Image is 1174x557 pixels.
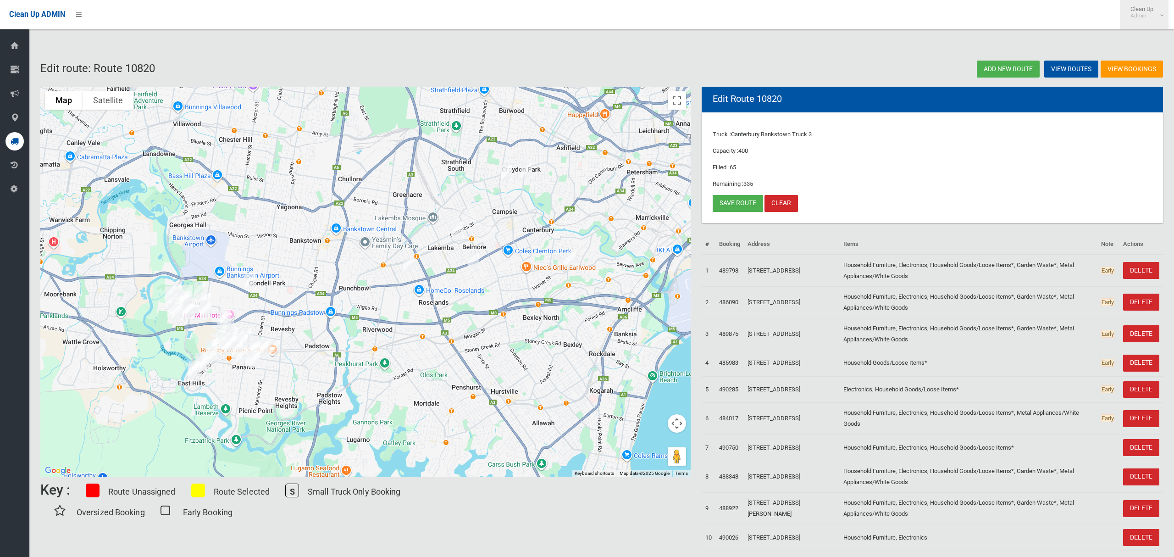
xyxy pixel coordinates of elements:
td: [STREET_ADDRESS] [744,318,840,350]
div: 22 Peffer Street, PANANIA NSW 2213 [228,339,246,362]
div: 10 Amiens Avenue, MILPERRA NSW 2214 [178,282,196,305]
a: DELETE [1123,439,1159,456]
a: DELETE [1123,262,1159,279]
div: 8 Keysor Place, MILPERRA NSW 2214 [190,278,209,301]
button: Keyboard shortcuts [575,470,614,477]
a: Add new route [977,61,1040,78]
div: 3/85 Weston Street, PANANIA NSW 2213 [254,337,272,360]
div: 196 Marco Avenue, PANANIA NSW 2213 [225,330,243,353]
span: Early [1101,267,1114,274]
a: DELETE [1123,500,1159,517]
td: 490026 [715,524,744,551]
td: Household Furniture, Electronics, Household Goods/Loose Items*, Garden Waste*, Metal Appliances/W... [840,318,1097,350]
p: Truck : [713,129,1152,140]
div: 7 Messines Avenue, MILPERRA NSW 2214 [196,289,215,312]
div: 73 Pozieres Avenue, MILPERRA NSW 2214 [168,292,187,315]
div: 2 Beatham Place, MILPERRA NSW 2214 [189,290,207,312]
td: Household Furniture, Electronics, Household Goods/Loose Items*, Garden Waste*, Metal Appliances/W... [840,493,1097,524]
div: 165 Horsley Road, PANANIA NSW 2213 [212,321,231,344]
th: Actions [1119,234,1163,255]
div: 6 Towner Avenue, MILPERRA NSW 2214 [167,280,186,303]
div: 44 Forrest Road, EAST HILLS NSW 2213 [191,350,210,373]
td: Electronics, Household Goods/Loose Items* [840,376,1097,403]
th: # [702,234,715,255]
a: Clear [764,195,798,212]
td: 7 [702,434,715,461]
a: DELETE [1123,529,1159,546]
div: 21 Brett Street, REVESBY NSW 2212 [266,336,284,359]
td: [STREET_ADDRESS] [744,255,840,287]
a: DELETE [1123,294,1159,311]
td: Household Furniture, Electronics, Household Goods/Loose Items* [840,434,1097,461]
td: Household Furniture, Electronics, Household Goods/Loose Items*, Garden Waste*, Metal Appliances/W... [840,286,1097,318]
button: Map camera controls [668,414,686,433]
div: 9 Flanders Avenue, MILPERRA NSW 2214 [197,299,215,322]
span: Early [1101,414,1114,422]
div: 90 Rosemont Street South, PUNCHBOWL NSW 2196 [399,253,418,276]
div: 18 Hazelglen Avenue, PANANIA NSW 2213 [230,327,248,350]
td: 488348 [715,461,744,493]
div: 14 Mactier Avenue, MILPERRA NSW 2214 [183,297,201,320]
a: View Bookings [1101,61,1163,78]
td: Household Furniture, Electronics [840,524,1097,551]
div: 8a Ellen Street, PANANIA NSW 2213 [242,347,260,370]
div: 4 Sydney Street, PANANIA NSW 2213 [224,324,243,347]
span: Clean Up ADMIN [9,10,65,19]
p: Capacity : [713,145,1152,156]
div: 11 Somme Crescent, MILPERRA NSW 2214 [196,296,214,319]
td: 486090 [715,286,744,318]
p: Filled : [713,162,1152,173]
div: 1 Hendy Avenue, PANANIA NSW 2213 [257,335,275,358]
td: 4 [702,350,715,376]
p: Remaining : [713,178,1152,189]
div: 147 Horsley Road, PANANIA NSW 2213 [222,322,241,345]
div: 39 Newland Avenue, MILPERRA NSW 2214 [169,285,187,308]
p: Route Unassigned [108,484,176,499]
h2: Edit route: Route 10820 [40,62,596,74]
div: 35 Monie Avenue, EAST HILLS NSW 2213 [185,357,203,380]
header: Edit Route 10820 [702,90,793,108]
img: Google [43,465,73,477]
div: 205A Marco Avenue, PANANIA NSW 2213 [202,335,220,358]
td: [STREET_ADDRESS][PERSON_NAME] [744,493,840,524]
td: [STREET_ADDRESS] [744,461,840,493]
div: 6 Wentworth Street, CROYDON PARK NSW 2133 [517,160,535,183]
div: 25 Childs Street, EAST HILLS NSW 2213 [202,339,221,362]
td: 488922 [715,493,744,524]
div: 7 Park Road, EAST HILLS NSW 2213 [195,352,213,375]
div: 39 Prescott Parade, MILPERRA NSW 2214 [168,301,186,323]
div: 224 Marco Avenue, PANANIA NSW 2213 [216,329,234,352]
td: [STREET_ADDRESS] [744,434,840,461]
div: 240 Bransgrove Road, PANANIA NSW 2213 [216,306,234,329]
a: DELETE [1123,381,1159,398]
div: 8A Roslyn Avenue, PANANIA NSW 2213 [246,338,264,361]
p: Early Booking [183,505,233,520]
span: 65 [730,164,736,171]
a: Save route [713,195,763,212]
div: 43-45 Chapel Street, ROSELANDS NSW 2196 [465,249,483,272]
div: 37 Brighton Avenue, PANANIA NSW 2213 [233,330,252,353]
div: 12 Wilson Street, PANANIA NSW 2213 [223,328,241,351]
td: [STREET_ADDRESS] [744,350,840,376]
td: 490750 [715,434,744,461]
a: DELETE [1123,468,1159,485]
button: Toggle fullscreen view [668,91,686,110]
span: 335 [743,180,753,187]
td: Household Furniture, Electronics, Household Goods/Loose Items*, Metal Appliances/White Goods [840,403,1097,434]
div: 60-62 Milperra Road, REVESBY NSW 2212 [241,270,260,293]
div: 14 Rodgers Avenue, PANANIA NSW 2213 [245,349,264,372]
a: Click to see this area on Google Maps [43,465,73,477]
td: 1 [702,255,715,287]
div: 12 Doyle Road, REVESBY NSW 2212 [498,161,516,184]
div: 193 Tower Street, PANANIA NSW 2213 [233,344,251,367]
div: 36 Dernancourt Parade, MILPERRA NSW 2214 [193,290,211,313]
td: [STREET_ADDRESS] [744,376,840,403]
div: 3A Piper Close, MILPERRA NSW 2214 [161,282,180,305]
td: 490285 [715,376,744,403]
p: Route Selected [214,484,270,499]
div: 66 Park Road, EAST HILLS NSW 2213 [192,352,210,375]
th: Note [1097,234,1119,255]
div: 25 Woodburn Avenue, PANANIA NSW 2213 [241,340,260,362]
div: 227 Horsley Road, PANANIA NSW 2213 [214,307,232,330]
td: 485983 [715,350,744,376]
